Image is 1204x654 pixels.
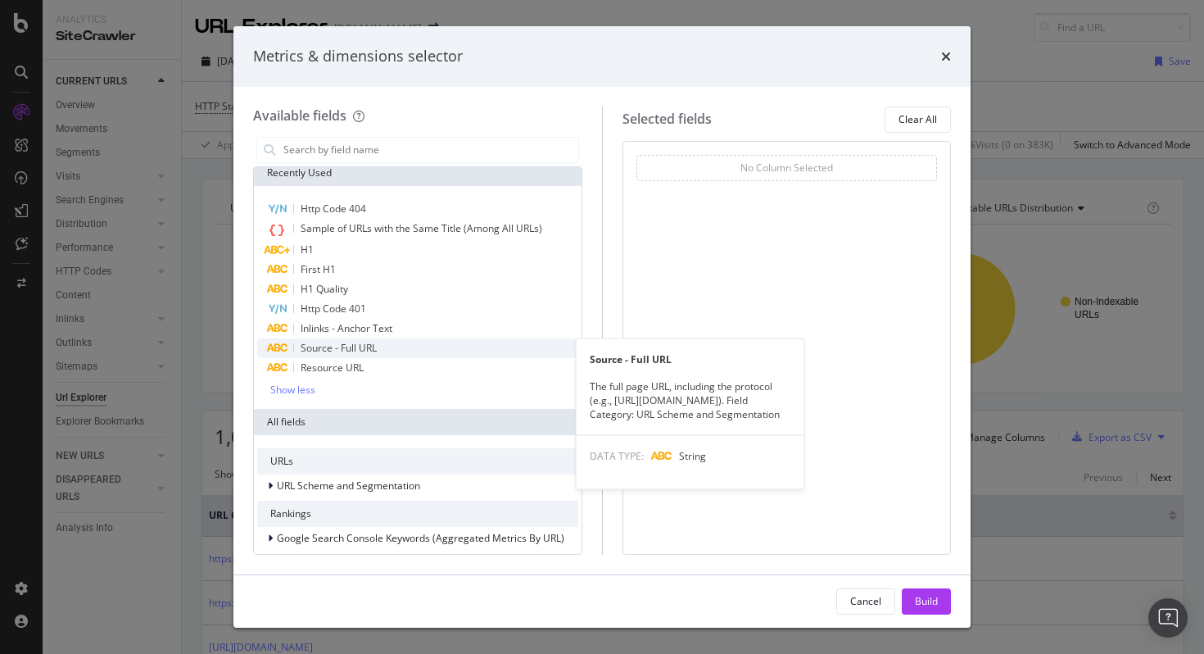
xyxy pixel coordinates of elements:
[301,202,366,216] span: Http Code 404
[577,379,804,421] div: The full page URL, including the protocol (e.g., [URL][DOMAIN_NAME]). Field Category: URL Scheme ...
[253,46,463,67] div: Metrics & dimensions selector
[257,501,578,527] div: Rankings
[233,26,971,628] div: modal
[915,594,938,608] div: Build
[898,112,937,126] div: Clear All
[253,107,346,125] div: Available fields
[277,553,561,581] span: Google Search Console Keywords (Aggregated Metrics By URL and Country)
[301,321,392,335] span: Inlinks - Anchor Text
[885,107,951,133] button: Clear All
[622,110,712,129] div: Selected fields
[277,479,420,493] span: URL Scheme and Segmentation
[740,161,833,175] div: No Column Selected
[301,243,314,257] span: H1
[277,531,564,545] span: Google Search Console Keywords (Aggregated Metrics By URL)
[254,409,582,435] div: All fields
[850,594,881,608] div: Cancel
[270,384,315,396] div: Show less
[836,588,895,615] button: Cancel
[282,138,578,162] input: Search by field name
[590,448,644,462] span: DATA TYPE:
[941,46,951,67] div: times
[301,262,336,276] span: First H1
[902,588,951,615] button: Build
[301,221,542,235] span: Sample of URLs with the Same Title (Among All URLs)
[254,160,582,186] div: Recently Used
[301,282,348,296] span: H1 Quality
[577,352,804,366] div: Source - Full URL
[301,302,366,316] span: Http Code 401
[1148,598,1188,638] div: Open Intercom Messenger
[679,448,706,462] span: String
[257,448,578,475] div: URLs
[301,341,377,355] span: Source - Full URL
[301,361,364,375] span: Resource URL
